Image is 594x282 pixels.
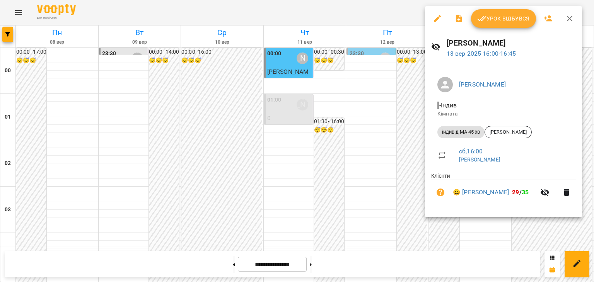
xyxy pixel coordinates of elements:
span: Урок відбувся [477,14,530,23]
h6: [PERSON_NAME] [447,37,576,49]
p: Кімната [437,110,570,118]
a: [PERSON_NAME] [459,81,506,88]
a: сб , 16:00 [459,148,483,155]
ul: Клієнти [431,172,576,208]
a: 13 вер 2025 16:00-16:45 [447,50,516,57]
a: 😀 [PERSON_NAME] [453,188,509,197]
span: індивід МА 45 хв [437,129,485,136]
div: [PERSON_NAME] [485,126,532,138]
span: [PERSON_NAME] [485,129,531,136]
b: / [512,189,529,196]
span: - Індив [437,102,458,109]
button: Візит ще не сплачено. Додати оплату? [431,183,450,202]
a: [PERSON_NAME] [459,156,500,163]
button: Урок відбувся [471,9,536,28]
span: 29 [512,189,519,196]
span: 35 [522,189,529,196]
